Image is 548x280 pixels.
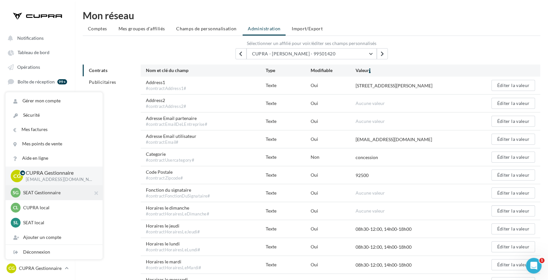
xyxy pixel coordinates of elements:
p: CUPRA local [23,204,95,211]
iframe: Intercom live chat [526,258,541,273]
span: Adresse Email partenaire [146,115,207,127]
div: Oui [310,100,355,107]
a: Gérer mon compte [6,94,103,108]
div: 08h30-12:00, 14h00-18h00 [355,262,411,268]
button: Éditer la valeur [491,80,535,91]
div: #contractHorairesLeMardi# [146,265,201,271]
div: Ajouter un compte [6,230,103,244]
div: Texte [265,154,310,160]
div: concession [355,154,378,161]
a: Campagnes [4,134,71,145]
a: Sécurité [6,108,103,122]
a: Mes factures [6,122,103,137]
span: 1 [539,258,544,263]
div: #contractEmail# [146,140,196,145]
p: SEAT Gestionnaire [23,189,95,196]
button: Éditer la valeur [491,187,535,199]
span: Aucune valeur [355,100,385,106]
a: Médiathèque [4,105,71,116]
button: Éditer la valeur [491,205,535,216]
label: Sélectionner un affilié pour voir/éditer ses champs personnalisés [83,41,540,46]
a: Tableau de bord [4,46,71,58]
div: 08h30-12:00, 14h00-18h00 [355,244,411,250]
button: Éditer la valeur [491,241,535,252]
div: Texte [265,136,310,142]
div: Texte [265,172,310,178]
span: Import/Export [292,26,323,31]
div: Oui [310,136,355,142]
div: Texte [265,243,310,250]
p: CUPRA Gestionnaire [26,169,92,177]
div: [EMAIL_ADDRESS][DOMAIN_NAME] [355,136,432,143]
span: Publicitaires [89,79,116,85]
button: Éditer la valeur [491,116,535,127]
div: Texte [265,82,310,89]
a: Visibilité locale [4,90,71,102]
div: #contractZipcode# [146,175,183,181]
button: Éditer la valeur [491,134,535,145]
div: Déconnexion [6,245,103,259]
span: Boîte de réception [18,79,55,84]
a: Opérations [4,61,71,73]
span: Aucune valeur [355,118,385,124]
div: Texte [265,100,310,107]
div: Oui [310,243,355,250]
div: #contractFonctionDuSignataire# [146,193,210,199]
div: Oui [310,118,355,125]
a: Mon réseau [4,119,71,131]
a: Aide en ligne [6,151,103,165]
span: Horaires le mardi [146,258,201,271]
div: #contractAddress2# [146,104,187,110]
span: Horaires le lundi [146,241,200,253]
span: Aucune valeur [355,208,385,214]
span: Opérations [17,64,40,70]
div: #contractAddress1# [146,86,187,92]
button: Notifications [4,32,68,44]
div: Nom et clé du champ [146,67,266,74]
button: Éditer la valeur [491,223,535,234]
span: Address1 [146,79,187,92]
span: SG [13,189,19,196]
span: Horaires le jeudi [146,223,200,235]
span: Comptes [88,26,107,31]
p: [EMAIL_ADDRESS][DOMAIN_NAME] [26,177,92,183]
a: Mes points de vente [6,137,103,151]
span: CG [13,172,21,180]
span: Horaires le dimanche [146,205,209,217]
div: 92500 [355,172,368,179]
button: Éditer la valeur [491,152,535,163]
a: CG CUPRA Gestionnaire [5,262,70,274]
div: Texte [265,226,310,232]
button: Éditer la valeur [491,98,535,109]
a: Boîte de réception 99+ [4,75,71,87]
div: Oui [310,226,355,232]
div: Texte [265,118,310,125]
div: Valeur [355,67,475,74]
div: Mon réseau [83,10,540,20]
span: Tableau de bord [18,50,49,55]
span: Adresse Email utilisateur [146,133,196,145]
span: Mes groupes d'affiliés [118,26,165,31]
div: Oui [310,82,355,89]
span: Aucune valeur [355,190,385,196]
div: 99+ [57,79,67,84]
div: #contractHorairesLeJeudi# [146,229,200,235]
span: Champs de personnalisation [176,26,236,31]
div: Oui [310,172,355,178]
div: #contractHorairesLeLundi# [146,247,200,253]
div: Texte [265,190,310,196]
span: Cl [13,204,18,211]
span: Address2 [146,97,187,110]
div: Non [310,154,355,160]
span: Notifications [17,35,44,41]
span: CUPRA - [PERSON_NAME] - 99501420 [252,51,335,56]
p: SEAT local [23,219,95,226]
span: Categorie [146,151,194,163]
span: Fonction du signataire [146,187,210,199]
span: Code Postale [146,169,183,181]
div: Modifiable [310,67,355,74]
button: CUPRA - [PERSON_NAME] - 99501420 [246,48,377,59]
div: #contractEmailDeLEntreprise# [146,122,207,127]
div: #contractHorairesLeDimanche# [146,211,209,217]
div: #contractUsercategory# [146,157,194,163]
